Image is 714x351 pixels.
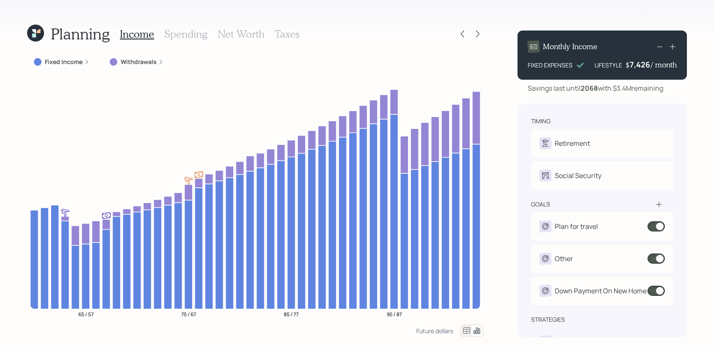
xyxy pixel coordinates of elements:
h1: Planning [51,25,110,43]
h4: Monthly Income [543,42,598,51]
div: Savings last until with $3.4M remaining [528,83,663,93]
div: FIXED EXPENSES [528,61,573,70]
div: Down Payment On New Home [555,286,647,296]
label: Withdrawals [121,58,157,66]
tspan: 65 / 57 [78,310,94,318]
h4: $ [625,60,630,70]
tspan: 75 / 67 [181,310,196,318]
tspan: 95 / 87 [387,310,402,318]
div: Social Security [555,170,601,181]
div: 7,426 [630,59,651,70]
div: Plan for travel [555,221,598,231]
h3: Net Worth [218,28,265,40]
div: timing [531,117,551,125]
div: Other [555,253,573,264]
div: strategies [531,315,565,324]
h4: / month [651,60,677,70]
b: 2068 [581,84,598,93]
h3: Taxes [275,28,299,40]
label: Fixed Income [45,58,83,66]
div: Future dollars [416,327,453,335]
h3: Spending [164,28,208,40]
tspan: 85 / 77 [284,310,299,318]
div: goals [531,200,550,209]
h3: Income [120,28,154,40]
div: Retirement [555,138,590,148]
div: LIFESTYLE [595,61,622,70]
div: Bridge Annuity [555,337,601,347]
